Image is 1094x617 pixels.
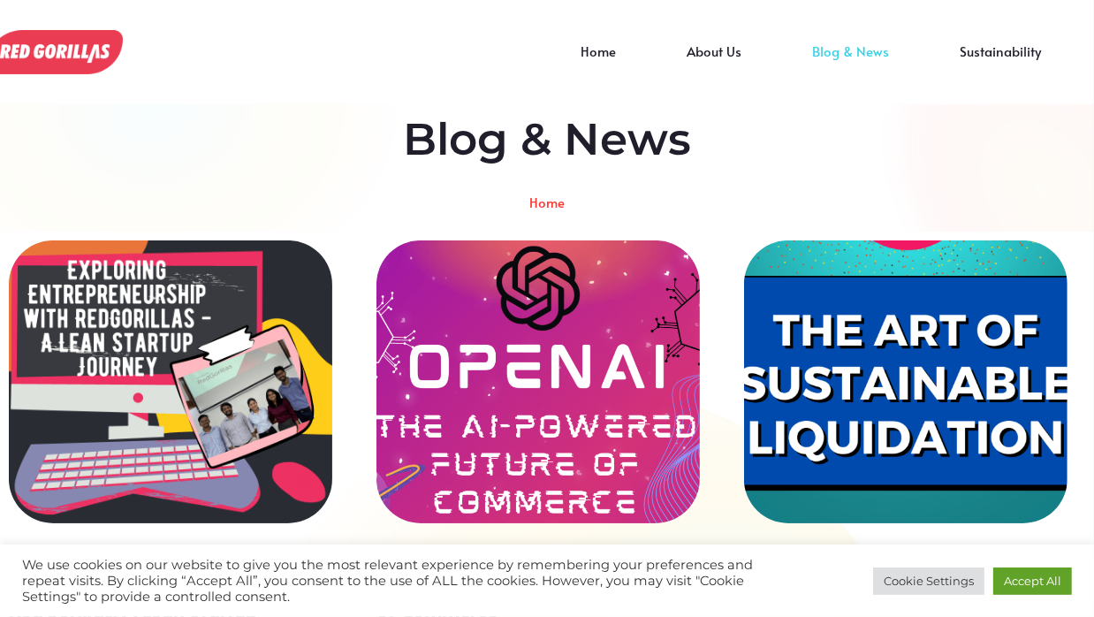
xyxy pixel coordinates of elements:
[376,240,700,523] a: OpenAI – The AI Powered Future of Commerce
[9,113,1085,166] h2: Blog & News
[545,51,651,78] a: Home
[744,240,1067,523] a: Sustainable Liquidation
[651,51,777,78] a: About Us
[924,51,1076,78] a: Sustainability
[22,557,757,605] div: We use cookies on our website to give you the most relevant experience by remembering your prefer...
[873,567,984,595] a: Cookie Settings
[777,51,924,78] a: Blog & News
[9,240,332,523] a: Exploring Entrepreneurship with RedGorillas: A Lean Startup Journey
[529,195,565,209] a: Home
[993,567,1072,595] a: Accept All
